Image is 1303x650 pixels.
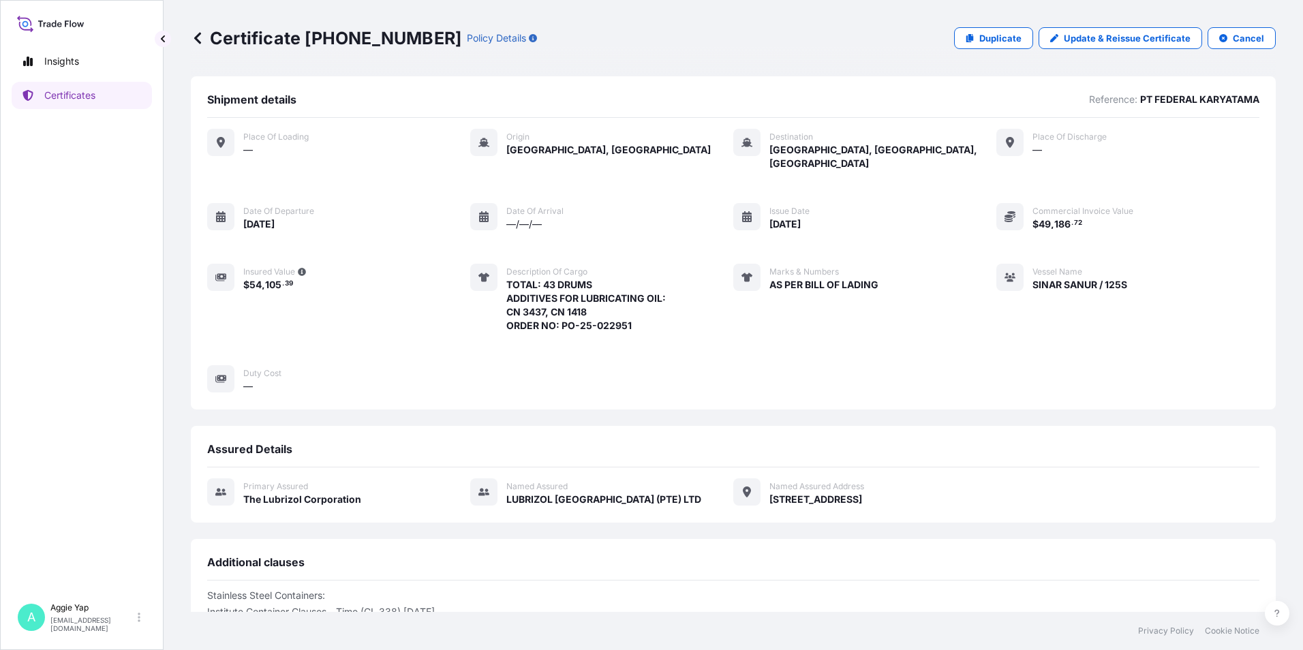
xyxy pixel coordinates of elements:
span: , [1051,219,1054,229]
p: Insights [44,55,79,68]
span: Origin [506,131,530,142]
span: 72 [1074,221,1082,226]
span: AS PER BILL OF LADING [769,278,878,292]
p: Duplicate [979,31,1022,45]
p: PT FEDERAL KARYATAMA [1140,93,1259,106]
a: Insights [12,48,152,75]
span: 39 [285,281,293,286]
span: [DATE] [243,217,275,231]
span: Insured Value [243,266,295,277]
span: Primary assured [243,481,308,492]
span: A [27,610,35,624]
p: Policy Details [467,31,526,45]
span: Assured Details [207,442,292,456]
span: Description of cargo [506,266,587,277]
a: Update & Reissue Certificate [1039,27,1202,49]
span: Place of Loading [243,131,309,142]
span: Additional clauses [207,555,305,569]
span: [GEOGRAPHIC_DATA], [GEOGRAPHIC_DATA] [506,143,711,157]
span: , [262,280,265,290]
p: Certificate [PHONE_NUMBER] [191,27,461,49]
p: Reference: [1089,93,1137,106]
p: [EMAIL_ADDRESS][DOMAIN_NAME] [50,616,135,632]
span: 105 [265,280,281,290]
span: Issue Date [769,206,810,217]
span: . [282,281,284,286]
span: 54 [249,280,262,290]
span: TOTAL: 43 DRUMS ADDITIVES FOR LUBRICATING OIL: CN 3437, CN 1418 ORDER NO: PO-25-022951 [506,278,666,332]
span: —/—/— [506,217,542,231]
a: Duplicate [954,27,1033,49]
p: Stainless Steel Containers: Institute Container Clauses - Time (CL.338) [DATE]. Institute War & S... [207,591,1259,632]
span: [STREET_ADDRESS] [769,493,862,506]
span: Named Assured Address [769,481,864,492]
a: Cookie Notice [1205,625,1259,636]
span: . [1071,221,1073,226]
span: — [1032,143,1042,157]
span: Duty Cost [243,368,281,379]
span: Commercial Invoice Value [1032,206,1133,217]
button: Cancel [1208,27,1276,49]
span: 186 [1054,219,1071,229]
span: $ [1032,219,1039,229]
span: Vessel Name [1032,266,1082,277]
span: [GEOGRAPHIC_DATA], [GEOGRAPHIC_DATA], [GEOGRAPHIC_DATA] [769,143,996,170]
p: Cancel [1233,31,1264,45]
span: SINAR SANUR / 125S [1032,278,1127,292]
span: [DATE] [769,217,801,231]
span: Marks & Numbers [769,266,839,277]
p: Update & Reissue Certificate [1064,31,1191,45]
span: — [243,143,253,157]
span: Date of arrival [506,206,564,217]
span: Date of departure [243,206,314,217]
span: Place of discharge [1032,131,1107,142]
span: — [243,380,253,393]
a: Certificates [12,82,152,109]
span: Destination [769,131,813,142]
p: Certificates [44,89,95,102]
span: Shipment details [207,93,296,106]
span: The Lubrizol Corporation [243,493,361,506]
p: Aggie Yap [50,602,135,613]
a: Privacy Policy [1138,625,1194,636]
span: LUBRIZOL [GEOGRAPHIC_DATA] (PTE) LTD [506,493,701,506]
span: $ [243,280,249,290]
span: Named Assured [506,481,568,492]
span: 49 [1039,219,1051,229]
